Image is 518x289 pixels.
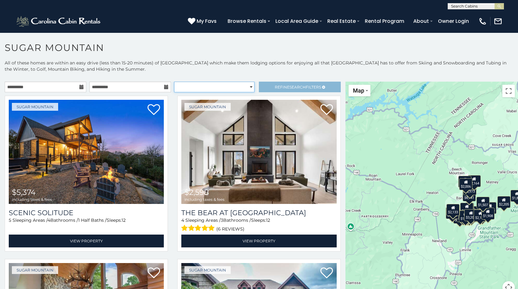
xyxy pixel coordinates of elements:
[324,16,359,27] a: Real Estate
[148,267,160,280] a: Add to favorites
[349,85,370,96] button: Change map style
[476,197,490,209] div: $1,507
[468,175,481,187] div: $2,164
[446,207,459,219] div: $2,813
[460,203,473,215] div: $1,680
[463,183,476,195] div: $3,973
[181,209,336,217] a: The Bear At [GEOGRAPHIC_DATA]
[184,188,209,197] span: $2,598
[494,17,502,26] img: mail-regular-white.png
[458,176,471,188] div: $2,456
[181,217,336,233] div: Sleeping Areas / Bathrooms / Sleeps:
[459,178,472,190] div: $2,006
[362,16,407,27] a: Rental Program
[478,17,487,26] img: phone-regular-white.png
[188,17,218,25] a: My Favs
[474,210,487,221] div: $2,149
[483,202,496,214] div: $1,545
[181,217,184,223] span: 4
[216,225,244,233] span: (6 reviews)
[353,87,364,94] span: Map
[224,16,269,27] a: Browse Rentals
[9,217,164,233] div: Sleeping Areas / Bathrooms / Sleeps:
[12,197,52,201] span: including taxes & fees
[9,235,164,247] a: View Property
[181,100,336,204] img: The Bear At Sugar Mountain
[122,217,126,223] span: 12
[502,85,515,97] button: Toggle fullscreen view
[197,17,217,25] span: My Favs
[481,208,495,220] div: $1,908
[497,196,510,208] div: $2,205
[221,217,223,223] span: 3
[9,217,11,223] span: 5
[9,209,164,217] a: Scenic Solitude
[148,104,160,117] a: Add to favorites
[320,267,333,280] a: Add to favorites
[12,266,58,274] a: Sugar Mountain
[181,100,336,204] a: The Bear At Sugar Mountain $2,598 including taxes & fees
[410,16,432,27] a: About
[78,217,107,223] span: 1 Half Baths /
[289,85,306,89] span: Search
[275,85,321,89] span: Refine Filters
[461,203,474,215] div: $2,434
[435,16,472,27] a: Owner Login
[48,217,50,223] span: 4
[181,209,336,217] h3: The Bear At Sugar Mountain
[320,104,333,117] a: Add to favorites
[464,209,477,221] div: $3,202
[12,188,36,197] span: $5,374
[184,266,231,274] a: Sugar Mountain
[16,15,102,28] img: White-1-2.png
[9,100,164,204] img: Scenic Solitude
[9,100,164,204] a: Scenic Solitude $5,374 including taxes & fees
[259,82,340,92] a: RefineSearchFilters
[181,235,336,247] a: View Property
[12,103,58,111] a: Sugar Mountain
[463,190,476,201] div: $8,141
[184,103,231,111] a: Sugar Mountain
[266,217,270,223] span: 12
[272,16,321,27] a: Local Area Guide
[184,197,224,201] span: including taxes & fees
[446,204,460,216] div: $2,133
